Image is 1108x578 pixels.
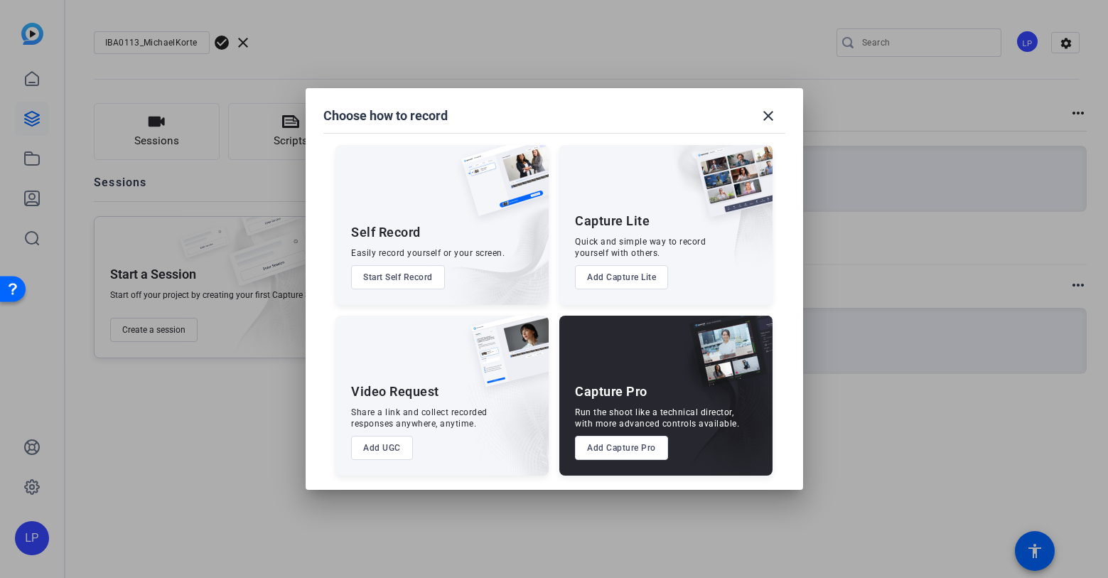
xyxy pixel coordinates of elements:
div: Easily record yourself or your screen. [351,247,505,259]
img: ugc-content.png [461,316,549,402]
div: Quick and simple way to record yourself with others. [575,236,706,259]
div: Share a link and collect recorded responses anywhere, anytime. [351,407,488,429]
div: Capture Lite [575,213,650,230]
div: Run the shoot like a technical director, with more advanced controls available. [575,407,739,429]
h1: Choose how to record [323,107,448,124]
div: Video Request [351,383,439,400]
div: Self Record [351,224,421,241]
mat-icon: close [760,107,777,124]
img: embarkstudio-self-record.png [425,176,549,305]
img: self-record.png [451,145,549,230]
button: Start Self Record [351,265,445,289]
img: capture-lite.png [684,145,773,232]
div: Capture Pro [575,383,647,400]
button: Add UGC [351,436,413,460]
img: embarkstudio-ugc-content.png [466,360,549,476]
img: embarkstudio-capture-lite.png [645,145,773,287]
img: embarkstudio-capture-pro.png [667,333,773,476]
img: capture-pro.png [679,316,773,402]
button: Add Capture Pro [575,436,668,460]
button: Add Capture Lite [575,265,668,289]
